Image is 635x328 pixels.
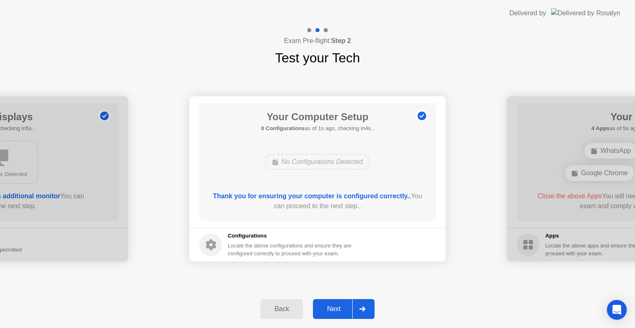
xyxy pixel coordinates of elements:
h1: Test your Tech [275,48,360,68]
img: Delivered by Rosalyn [551,8,620,18]
b: Thank you for ensuring your computer is configured correctly.. [213,193,411,200]
div: Back [263,305,301,313]
button: Next [313,299,375,319]
h5: as of 1s ago, checking in4s.. [261,124,374,133]
h5: Configurations [228,232,353,240]
div: Locate the above configurations and ensure they are configured correctly to proceed with your exam. [228,242,353,257]
b: 0 Configurations [261,125,305,131]
div: Open Intercom Messenger [607,300,627,320]
button: Back [260,299,303,319]
div: Delivered by [509,8,546,18]
h1: Your Computer Setup [261,109,374,124]
div: Next [315,305,352,313]
div: No Configurations Detected [265,154,370,170]
h4: Exam Pre-flight: [284,36,351,46]
b: Step 2 [331,37,351,44]
div: You can proceed to the next step.. [211,191,424,211]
